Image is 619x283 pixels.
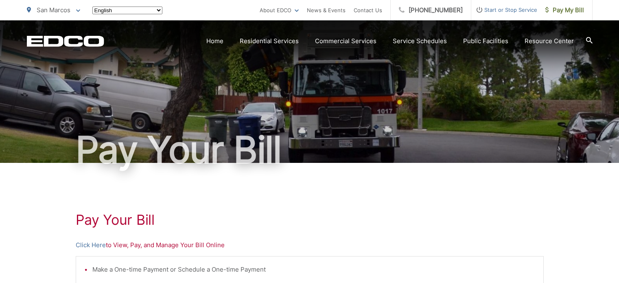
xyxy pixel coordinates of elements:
[76,240,106,250] a: Click Here
[27,129,593,170] h1: Pay Your Bill
[76,240,544,250] p: to View, Pay, and Manage Your Bill Online
[315,36,376,46] a: Commercial Services
[260,5,299,15] a: About EDCO
[393,36,447,46] a: Service Schedules
[76,212,544,228] h1: Pay Your Bill
[206,36,223,46] a: Home
[307,5,346,15] a: News & Events
[463,36,508,46] a: Public Facilities
[525,36,574,46] a: Resource Center
[92,265,535,274] li: Make a One-time Payment or Schedule a One-time Payment
[27,35,104,47] a: EDCD logo. Return to the homepage.
[37,6,70,14] span: San Marcos
[545,5,584,15] span: Pay My Bill
[92,7,162,14] select: Select a language
[240,36,299,46] a: Residential Services
[354,5,382,15] a: Contact Us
